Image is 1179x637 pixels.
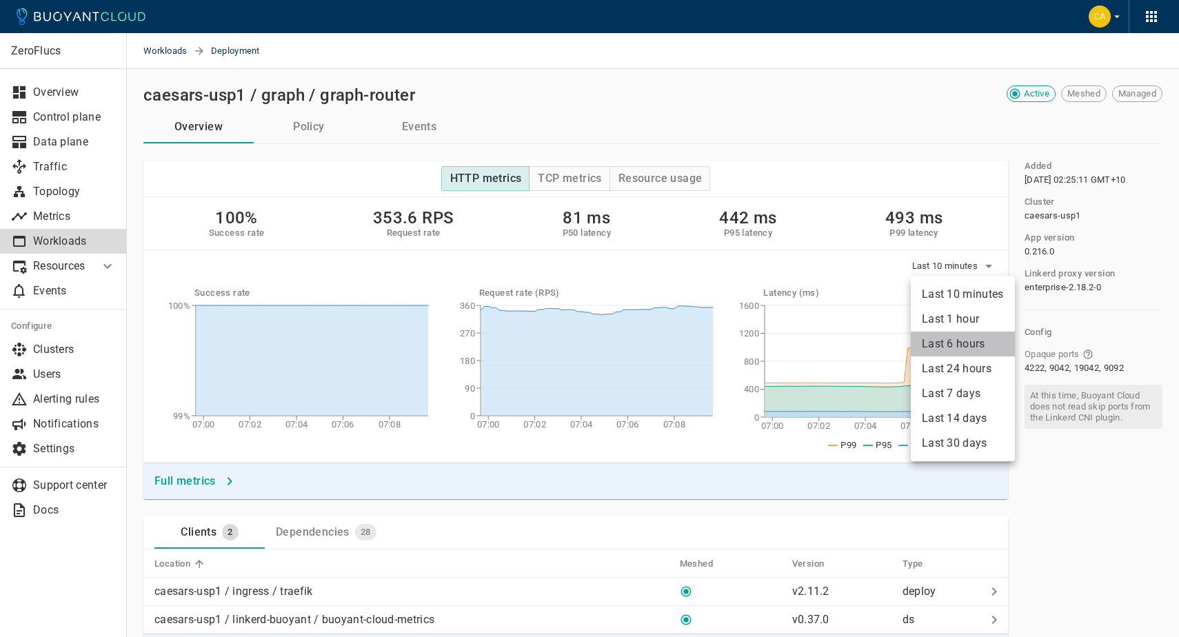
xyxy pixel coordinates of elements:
[911,381,1015,406] li: Last 7 days
[911,307,1015,332] li: Last 1 hour
[911,356,1015,381] li: Last 24 hours
[911,332,1015,356] li: Last 6 hours
[911,431,1015,456] li: Last 30 days
[911,406,1015,431] li: Last 14 days
[911,282,1015,307] li: Last 10 minutes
